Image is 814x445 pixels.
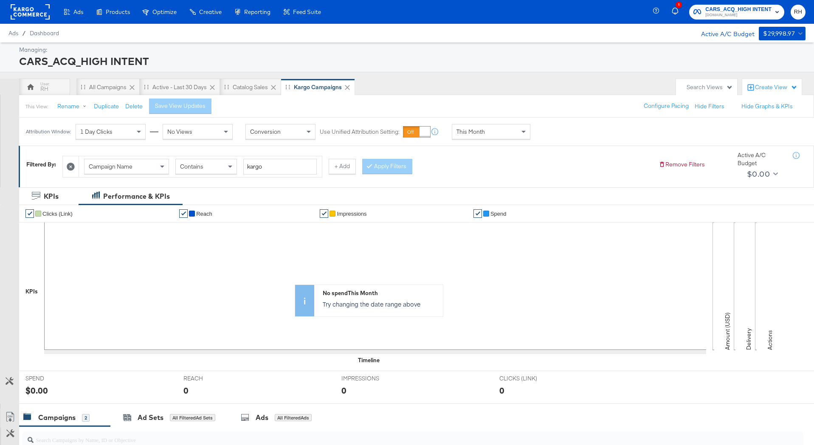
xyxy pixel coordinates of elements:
[323,300,439,308] p: Try changing the date range above
[692,27,755,39] div: Active A/C Budget
[794,7,802,17] span: RH
[705,5,772,14] span: CARS_ACQ_HIGH INTENT
[152,8,177,15] span: Optimize
[294,83,342,91] div: Kargo Campaigns
[180,163,203,170] span: Contains
[695,102,724,110] button: Hide Filters
[40,85,48,93] div: RH
[320,128,400,136] label: Use Unified Attribution Setting:
[689,5,784,20] button: CARS_ACQ_HIGH INTENT[DOMAIN_NAME]
[167,128,192,135] span: No Views
[25,103,48,110] div: This View:
[51,99,96,114] button: Rename
[490,211,507,217] span: Spend
[19,46,803,54] div: Managing:
[144,84,149,89] div: Drag to reorder tab
[747,168,770,180] div: $0.00
[744,167,780,181] button: $0.00
[759,27,806,40] button: $29,998.97
[179,209,188,218] a: ✔
[233,83,268,91] div: Catalog Sales
[199,8,222,15] span: Creative
[89,83,127,91] div: All Campaigns
[196,211,212,217] span: Reach
[341,375,405,383] span: IMPRESSIONS
[25,129,71,135] div: Attribution Window:
[275,414,312,422] div: All Filtered Ads
[473,209,482,218] a: ✔
[250,128,281,135] span: Conversion
[285,84,290,89] div: Drag to reorder tab
[106,8,130,15] span: Products
[25,209,34,218] a: ✔
[30,30,59,37] a: Dashboard
[19,54,803,68] div: CARS_ACQ_HIGH INTENT
[18,30,30,37] span: /
[25,375,89,383] span: SPEND
[170,414,215,422] div: All Filtered Ad Sets
[25,384,48,397] div: $0.00
[26,161,56,169] div: Filtered By:
[152,83,207,91] div: Active - Last 30 Days
[42,211,73,217] span: Clicks (Link)
[741,102,793,110] button: Hide Graphs & KPIs
[81,84,85,89] div: Drag to reorder tab
[243,159,317,175] input: Enter a search term
[676,2,682,8] div: 1
[323,289,439,297] div: No spend This Month
[670,4,685,20] button: 1
[73,8,83,15] span: Ads
[256,413,268,422] div: Ads
[763,28,795,39] div: $29,998.97
[329,159,356,174] button: + Add
[38,413,76,422] div: Campaigns
[82,414,90,422] div: 2
[791,5,806,20] button: RH
[89,163,132,170] span: Campaign Name
[659,161,705,169] button: Remove Filters
[138,413,163,422] div: Ad Sets
[638,99,695,114] button: Configure Pacing
[705,12,772,19] span: [DOMAIN_NAME]
[183,384,189,397] div: 0
[499,384,504,397] div: 0
[8,30,18,37] span: Ads
[293,8,321,15] span: Feed Suite
[224,84,229,89] div: Drag to reorder tab
[687,83,733,91] div: Search Views
[94,102,119,110] button: Duplicate
[80,128,113,135] span: 1 Day Clicks
[320,209,328,218] a: ✔
[44,192,59,201] div: KPIs
[456,128,485,135] span: This Month
[341,384,346,397] div: 0
[125,102,143,110] button: Delete
[337,211,366,217] span: Impressions
[183,375,247,383] span: REACH
[738,151,784,167] div: Active A/C Budget
[244,8,270,15] span: Reporting
[755,83,797,92] div: Create View
[34,428,732,445] input: Search Campaigns by Name, ID or Objective
[499,375,563,383] span: CLICKS (LINK)
[103,192,170,201] div: Performance & KPIs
